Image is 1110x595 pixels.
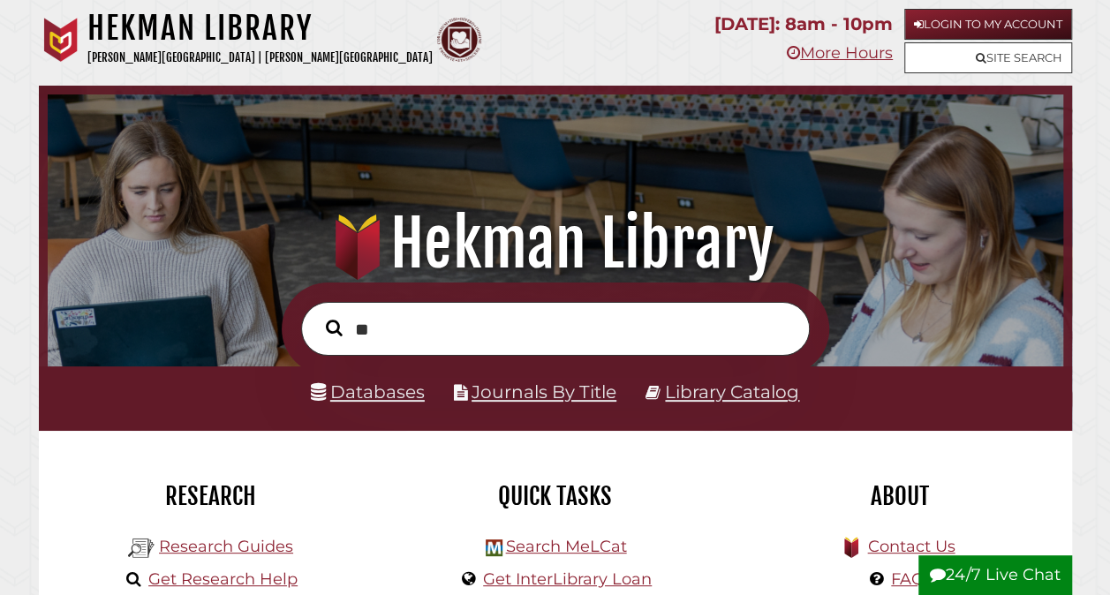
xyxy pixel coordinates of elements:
[326,319,343,336] i: Search
[741,481,1059,511] h2: About
[396,481,714,511] h2: Quick Tasks
[87,9,433,48] h1: Hekman Library
[311,381,425,403] a: Databases
[52,481,370,511] h2: Research
[317,315,351,341] button: Search
[867,537,955,556] a: Contact Us
[787,43,893,63] a: More Hours
[87,48,433,68] p: [PERSON_NAME][GEOGRAPHIC_DATA] | [PERSON_NAME][GEOGRAPHIC_DATA]
[148,569,298,589] a: Get Research Help
[486,539,502,556] img: Hekman Library Logo
[665,381,799,403] a: Library Catalog
[891,569,933,589] a: FAQs
[483,569,652,589] a: Get InterLibrary Loan
[714,9,893,40] p: [DATE]: 8am - 10pm
[128,535,155,561] img: Hekman Library Logo
[472,381,616,403] a: Journals By Title
[39,18,83,62] img: Calvin University
[904,9,1072,40] a: Login to My Account
[437,18,481,62] img: Calvin Theological Seminary
[505,537,626,556] a: Search MeLCat
[159,537,293,556] a: Research Guides
[64,205,1046,282] h1: Hekman Library
[904,42,1072,73] a: Site Search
